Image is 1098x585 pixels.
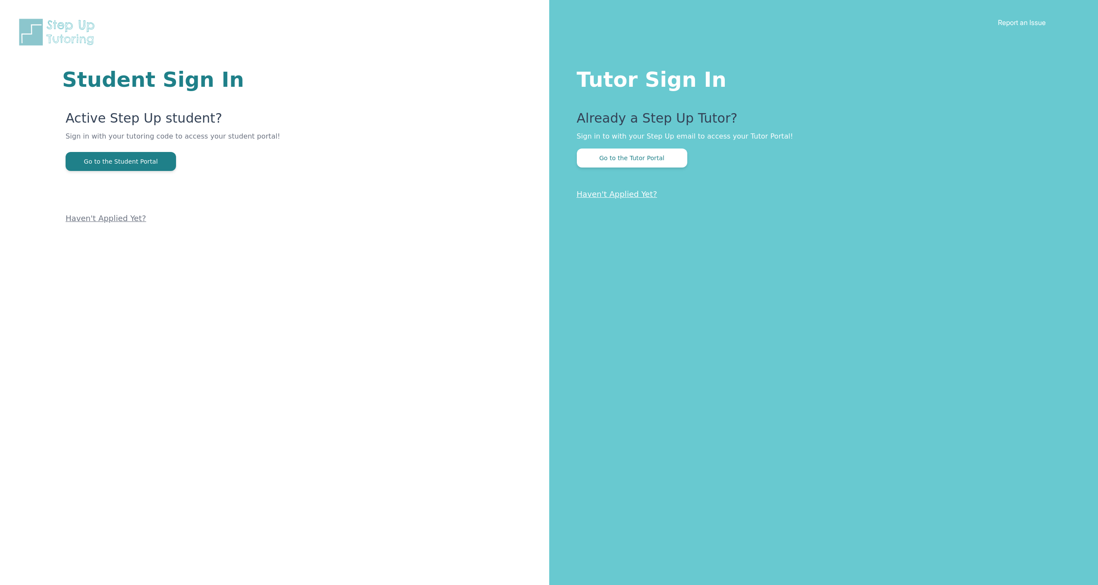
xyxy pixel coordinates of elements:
p: Sign in with your tutoring code to access your student portal! [66,131,446,152]
h1: Tutor Sign In [577,66,1064,90]
button: Go to the Tutor Portal [577,149,687,168]
a: Go to the Tutor Portal [577,154,687,162]
a: Haven't Applied Yet? [577,190,658,199]
p: Active Step Up student? [66,111,446,131]
a: Report an Issue [998,18,1046,27]
a: Go to the Student Portal [66,157,176,165]
img: Step Up Tutoring horizontal logo [17,17,100,47]
a: Haven't Applied Yet? [66,214,146,223]
button: Go to the Student Portal [66,152,176,171]
h1: Student Sign In [62,69,446,90]
p: Sign in to with your Step Up email to access your Tutor Portal! [577,131,1064,142]
p: Already a Step Up Tutor? [577,111,1064,131]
